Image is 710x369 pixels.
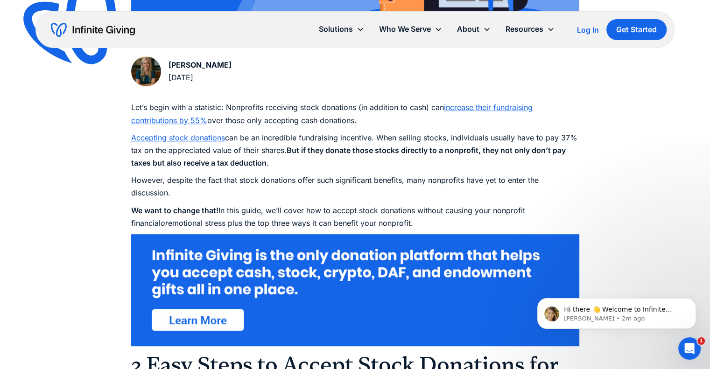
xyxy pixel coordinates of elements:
div: Resources [498,19,562,39]
div: Who We Serve [372,19,450,39]
p: In this guide, we’ll cover how to accept stock donations without causing your nonprofit financial... [131,204,579,230]
strong: But if they donate those stocks directly to a nonprofit, they not only don’t pay taxes but also r... [131,146,566,167]
div: Log In [577,26,599,34]
a: Accepting stock donations [131,133,225,142]
iframe: Intercom notifications message [523,278,710,344]
a: home [51,22,135,37]
div: Resources [506,23,543,35]
a: Log In [577,24,599,35]
div: [PERSON_NAME] [169,59,232,71]
strong: We want to change that! [131,206,218,215]
div: Who We Serve [379,23,431,35]
p: Let’s begin with a statistic: Nonprofits receiving stock donations (in addition to cash) can over... [131,101,579,126]
div: Solutions [311,19,372,39]
a: Get Started [606,19,667,40]
span: 1 [697,337,705,345]
p: However, despite the fact that stock donations offer such significant benefits, many nonprofits h... [131,174,579,199]
p: can be an incredible fundraising incentive. When selling stocks, individuals usually have to pay ... [131,132,579,170]
div: About [457,23,479,35]
em: or [161,218,168,228]
a: [PERSON_NAME][DATE] [131,56,232,86]
div: About [450,19,498,39]
img: Click this image to learn more about Infinite Giving's donation platform, which nonprofits can us... [131,234,579,346]
iframe: Intercom live chat [678,337,701,360]
div: Solutions [319,23,353,35]
div: [DATE] [169,71,232,84]
a: increase their fundraising contributions by 55% [131,103,533,125]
